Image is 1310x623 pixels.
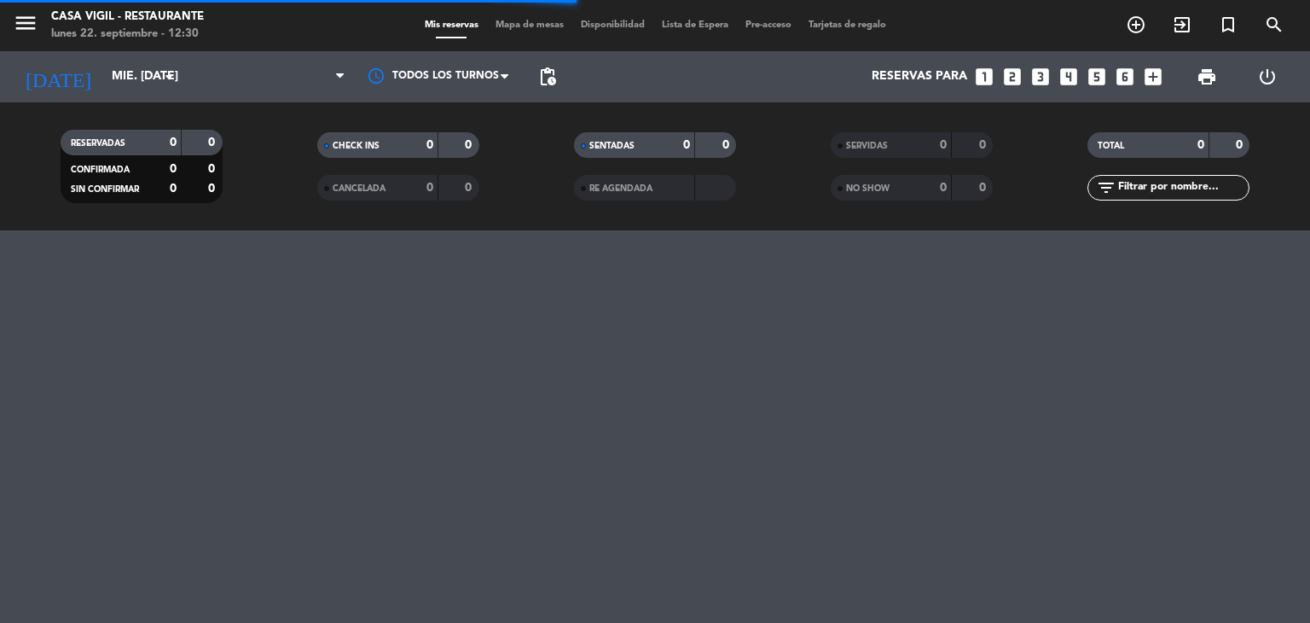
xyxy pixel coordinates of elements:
[1058,66,1080,88] i: looks_4
[1197,139,1204,151] strong: 0
[846,184,890,193] span: NO SHOW
[1172,15,1192,35] i: exit_to_app
[653,20,737,30] span: Lista de Espera
[846,142,888,150] span: SERVIDAS
[159,67,179,87] i: arrow_drop_down
[1237,51,1297,102] div: LOG OUT
[1264,15,1284,35] i: search
[800,20,895,30] span: Tarjetas de regalo
[1116,178,1249,197] input: Filtrar por nombre...
[1257,67,1278,87] i: power_settings_new
[13,58,103,96] i: [DATE]
[208,137,218,148] strong: 0
[589,184,652,193] span: RE AGENDADA
[208,163,218,175] strong: 0
[13,10,38,42] button: menu
[940,182,947,194] strong: 0
[416,20,487,30] span: Mis reservas
[940,139,947,151] strong: 0
[979,182,989,194] strong: 0
[1197,67,1217,87] span: print
[170,137,177,148] strong: 0
[572,20,653,30] span: Disponibilidad
[979,139,989,151] strong: 0
[1236,139,1246,151] strong: 0
[71,139,125,148] span: RESERVADAS
[1218,15,1238,35] i: turned_in_not
[722,139,733,151] strong: 0
[71,166,130,174] span: CONFIRMADA
[208,183,218,195] strong: 0
[737,20,800,30] span: Pre-acceso
[71,185,139,194] span: SIN CONFIRMAR
[872,70,967,84] span: Reservas para
[51,26,204,43] div: lunes 22. septiembre - 12:30
[170,183,177,195] strong: 0
[537,67,558,87] span: pending_actions
[1001,66,1023,88] i: looks_two
[1126,15,1146,35] i: add_circle_outline
[170,163,177,175] strong: 0
[1029,66,1052,88] i: looks_3
[13,10,38,36] i: menu
[973,66,995,88] i: looks_one
[465,182,475,194] strong: 0
[1142,66,1164,88] i: add_box
[1098,142,1124,150] span: TOTAL
[1096,178,1116,198] i: filter_list
[426,139,433,151] strong: 0
[426,182,433,194] strong: 0
[589,142,635,150] span: SENTADAS
[465,139,475,151] strong: 0
[51,9,204,26] div: Casa Vigil - Restaurante
[1086,66,1108,88] i: looks_5
[333,184,385,193] span: CANCELADA
[1114,66,1136,88] i: looks_6
[487,20,572,30] span: Mapa de mesas
[683,139,690,151] strong: 0
[333,142,380,150] span: CHECK INS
